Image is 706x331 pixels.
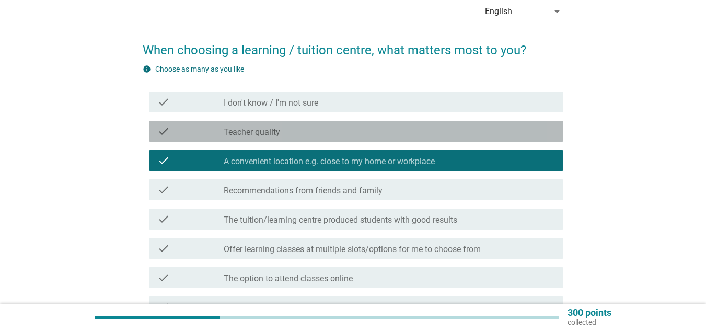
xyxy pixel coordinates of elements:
[224,273,353,284] label: The option to attend classes online
[143,65,151,73] i: info
[157,301,170,313] i: check
[155,65,244,73] label: Choose as many as you like
[224,127,280,138] label: Teacher quality
[157,125,170,138] i: check
[157,96,170,108] i: check
[157,184,170,196] i: check
[143,30,563,60] h2: When choosing a learning / tuition centre, what matters most to you?
[224,98,318,108] label: I don't know / I'm not sure
[224,156,435,167] label: A convenient location e.g. close to my home or workplace
[568,317,611,327] p: collected
[551,5,563,18] i: arrow_drop_down
[157,242,170,255] i: check
[485,7,512,16] div: English
[224,303,281,313] label: Affordable fees
[157,154,170,167] i: check
[224,186,383,196] label: Recommendations from friends and family
[157,213,170,225] i: check
[224,244,481,255] label: Offer learning classes at multiple slots/options for me to choose from
[157,271,170,284] i: check
[224,215,457,225] label: The tuition/learning centre produced students with good results
[568,308,611,317] p: 300 points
